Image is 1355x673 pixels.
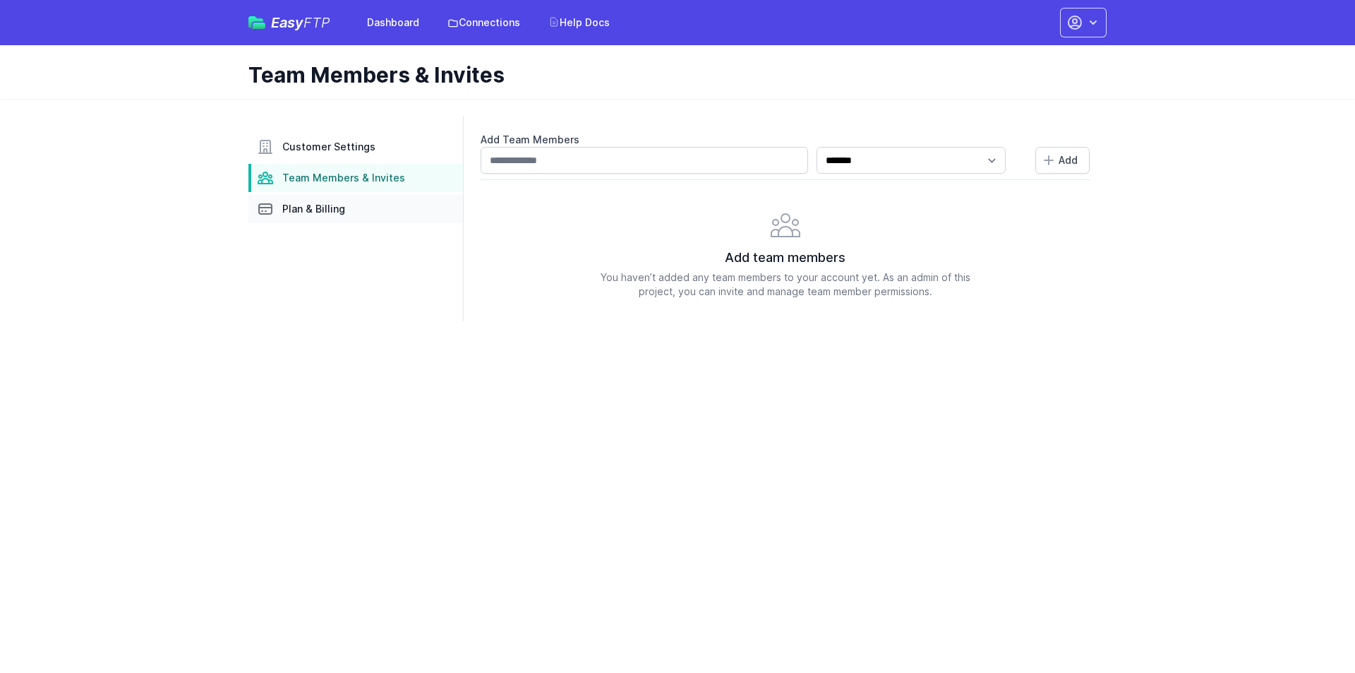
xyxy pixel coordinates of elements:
a: Dashboard [359,10,428,35]
a: Connections [439,10,529,35]
span: Easy [271,16,330,30]
p: You haven’t added any team members to your account yet. As an admin of this project, you can invi... [481,270,1090,299]
span: FTP [303,14,330,31]
a: Help Docs [540,10,618,35]
span: Team Members & Invites [282,171,405,185]
h2: Add team members [481,248,1090,268]
a: EasyFTP [248,16,330,30]
h1: Team Members & Invites [248,62,1095,88]
a: Customer Settings [248,133,463,161]
label: Add Team Members [481,133,1090,147]
span: Plan & Billing [282,202,345,216]
span: Add [1059,153,1078,167]
a: Team Members & Invites [248,164,463,192]
img: easyftp_logo.png [248,16,265,29]
button: Add [1035,147,1090,174]
span: Customer Settings [282,140,375,154]
a: Plan & Billing [248,195,463,223]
